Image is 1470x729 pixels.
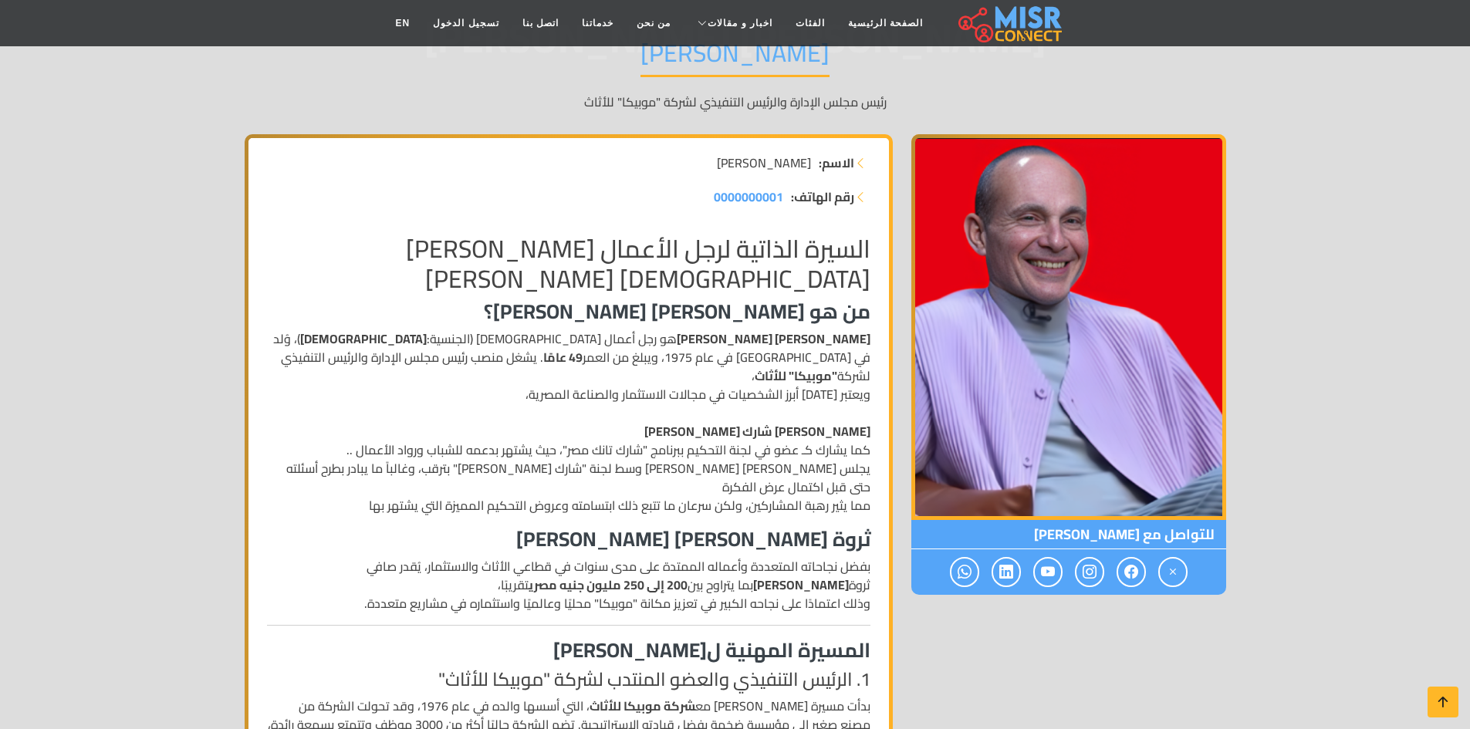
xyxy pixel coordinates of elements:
a: الفئات [784,8,836,38]
span: [PERSON_NAME] [717,154,811,172]
strong: الاسم: [819,154,854,172]
span: 0000000001 [714,185,783,208]
a: تسجيل الدخول [421,8,510,38]
h4: 1. الرئيس التنفيذي والعضو المنتدب لشركة "موبيكا للأثاث" [267,669,870,691]
h2: السيرة الذاتية لرجل الأعمال [PERSON_NAME][DEMOGRAPHIC_DATA] [PERSON_NAME] [267,234,870,293]
a: 0000000001 [714,187,783,206]
h1: [PERSON_NAME] [640,38,830,77]
a: الصفحة الرئيسية [836,8,934,38]
strong: 49 عامًا [543,346,583,369]
img: محمد فاروق [911,134,1226,520]
h3: المسيرة المهنية ل[PERSON_NAME] [267,638,870,662]
p: بفضل نجاحاته المتعددة وأعماله الممتدة على مدى سنوات في قطاعي الأثاث والاستثمار، يُقدر صافي ثروة ب... [267,557,870,613]
strong: شركة موبيكا للأثاث [590,694,695,717]
p: هو رجل أعمال [DEMOGRAPHIC_DATA] (الجنسية: )، وُلد في [GEOGRAPHIC_DATA] في عام 1975، ويبلغ من العم... [267,329,870,515]
h3: ثروة [PERSON_NAME] [PERSON_NAME] [267,527,870,551]
strong: [PERSON_NAME] [753,573,849,596]
h3: من هو [PERSON_NAME] [PERSON_NAME]؟ [267,299,870,323]
strong: [PERSON_NAME] شارك [PERSON_NAME] [644,420,870,443]
a: اخبار و مقالات [682,8,784,38]
span: للتواصل مع [PERSON_NAME] [911,520,1226,549]
strong: 200 إلى 250 مليون جنيه مصري [529,573,688,596]
strong: [DEMOGRAPHIC_DATA] [300,327,427,350]
span: اخبار و مقالات [708,16,772,30]
a: اتصل بنا [511,8,570,38]
strong: "موبيكا" للأثاث [755,364,837,387]
strong: رقم الهاتف: [791,187,854,206]
a: خدماتنا [570,8,625,38]
strong: [PERSON_NAME] [PERSON_NAME] [677,327,870,350]
img: main.misr_connect [958,4,1062,42]
a: من نحن [625,8,682,38]
a: EN [384,8,422,38]
p: رئيس مجلس الإدارة والرئيس التنفيذي لشركة "موبيكا" للأثاث [245,93,1226,111]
